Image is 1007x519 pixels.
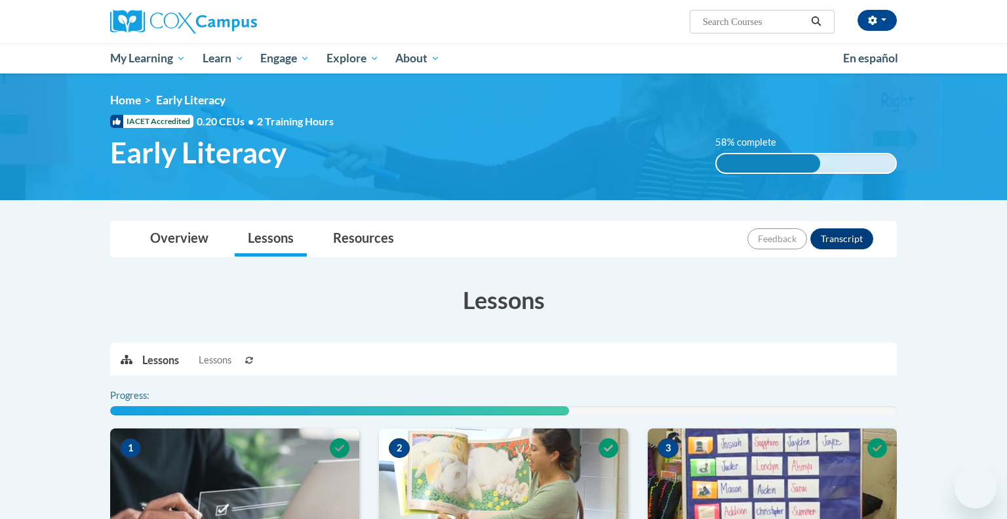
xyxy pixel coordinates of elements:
div: 58% complete [717,154,821,173]
img: Cox Campus [110,10,257,33]
a: Cox Campus [110,10,359,33]
a: Lessons [235,222,307,257]
p: Lessons [142,353,179,367]
span: Learn [203,51,244,66]
button: Transcript [810,228,873,249]
a: Resources [320,222,407,257]
span: My Learning [110,51,186,66]
span: • [248,115,254,127]
span: 2 [389,438,410,458]
span: Explore [326,51,379,66]
span: 3 [658,438,679,458]
button: Search [806,14,826,30]
span: About [395,51,440,66]
button: Account Settings [858,10,897,31]
label: Progress: [110,388,186,403]
a: Explore [318,43,387,73]
a: Engage [252,43,318,73]
label: 58% complete [715,135,791,150]
a: En español [835,45,907,72]
a: About [387,43,449,73]
button: Feedback [747,228,807,249]
span: En español [843,51,898,65]
iframe: Button to launch messaging window [955,467,997,509]
span: 2 Training Hours [257,115,334,127]
span: 1 [120,438,141,458]
a: Learn [194,43,252,73]
a: Overview [137,222,222,257]
span: IACET Accredited [110,115,193,128]
span: Early Literacy [110,135,286,170]
a: My Learning [102,43,194,73]
span: Early Literacy [156,93,226,107]
span: 0.20 CEUs [197,114,257,129]
div: Main menu [90,43,917,73]
span: Lessons [199,353,231,367]
span: Engage [260,51,309,66]
h3: Lessons [110,283,897,316]
input: Search Courses [701,14,806,30]
a: Home [110,93,141,107]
